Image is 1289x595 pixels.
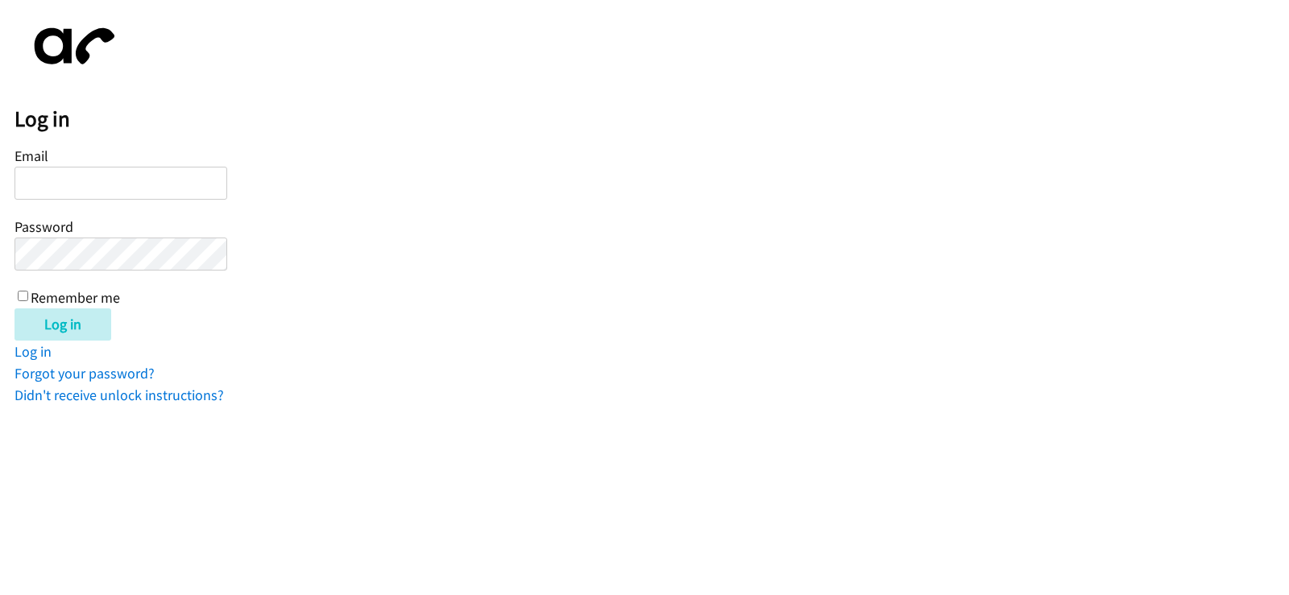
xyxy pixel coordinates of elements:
[31,288,120,307] label: Remember me
[15,105,1289,133] h2: Log in
[15,386,224,404] a: Didn't receive unlock instructions?
[15,364,155,382] a: Forgot your password?
[15,217,73,236] label: Password
[15,308,111,341] input: Log in
[15,342,52,361] a: Log in
[15,14,127,78] img: aphone-8a226864a2ddd6a5e75d1ebefc011f4aa8f32683c2d82f3fb0802fe031f96514.svg
[15,147,48,165] label: Email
